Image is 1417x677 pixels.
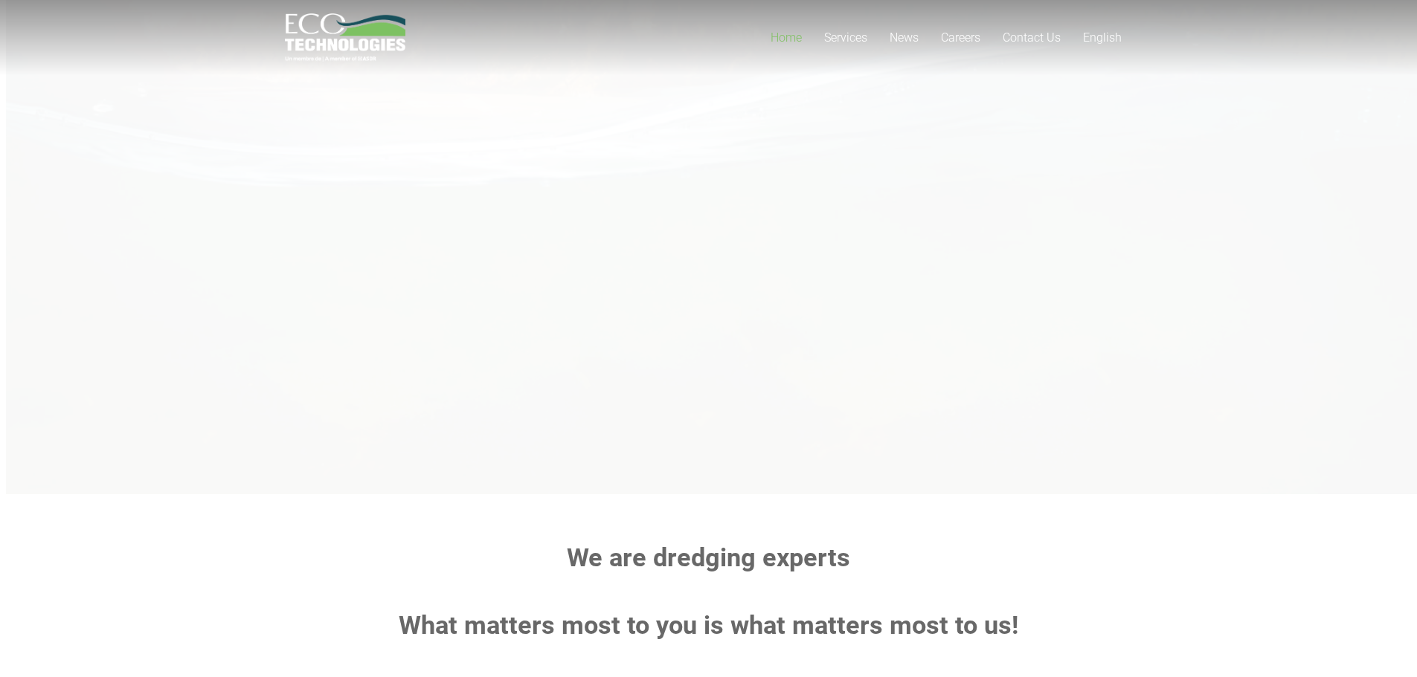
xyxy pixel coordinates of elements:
[771,30,802,45] span: Home
[824,30,867,45] span: Services
[1003,30,1061,45] span: Contact Us
[399,610,1018,640] strong: What matters most to you is what matters most to us!
[285,13,406,62] a: logo_EcoTech_ASDR_RGB
[1083,30,1122,45] span: English
[941,30,980,45] span: Careers
[567,542,850,572] strong: We are dredging experts
[890,30,919,45] span: News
